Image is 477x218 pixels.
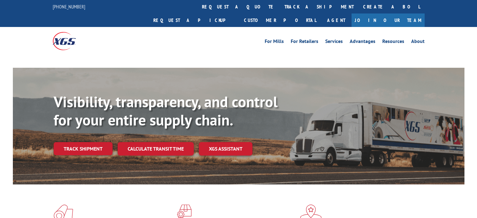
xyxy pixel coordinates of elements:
a: Customer Portal [239,13,321,27]
a: Resources [382,39,404,46]
a: Services [325,39,343,46]
a: Track shipment [54,142,113,155]
a: Advantages [350,39,375,46]
a: Request a pickup [149,13,239,27]
a: Agent [321,13,352,27]
a: For Retailers [291,39,318,46]
a: Join Our Team [352,13,425,27]
a: For Mills [265,39,284,46]
b: Visibility, transparency, and control for your entire supply chain. [54,92,278,130]
a: [PHONE_NUMBER] [53,3,85,10]
a: Calculate transit time [118,142,194,156]
a: XGS ASSISTANT [199,142,252,156]
a: About [411,39,425,46]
